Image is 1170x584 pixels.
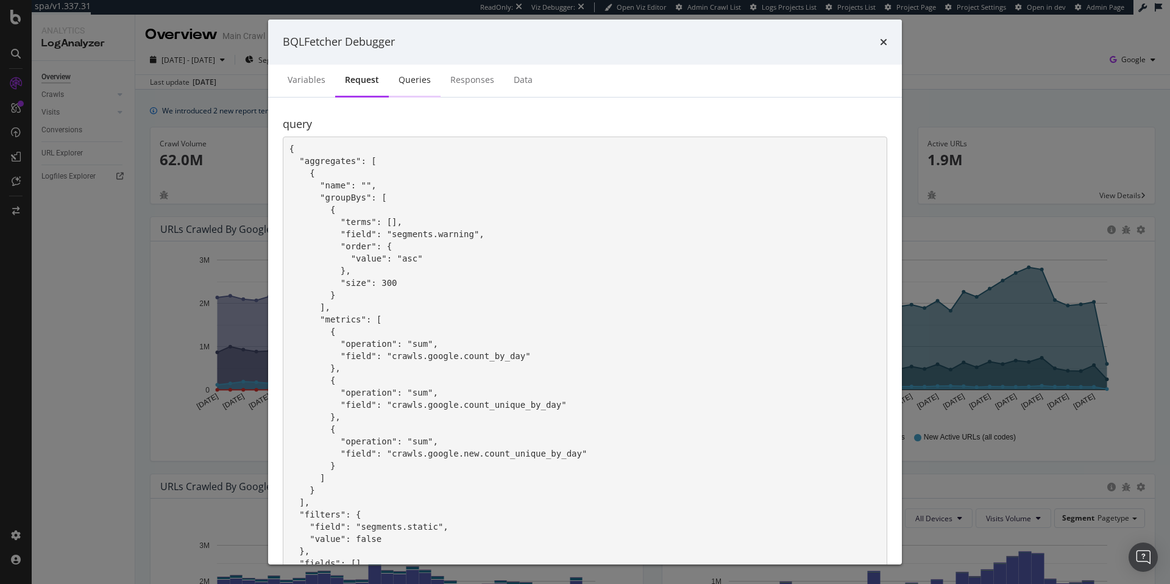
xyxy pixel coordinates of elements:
[1129,543,1158,572] div: Open Intercom Messenger
[345,74,379,86] div: Request
[288,74,325,86] div: Variables
[880,34,887,50] div: times
[283,118,887,130] h4: query
[399,74,431,86] div: Queries
[450,74,494,86] div: Responses
[283,34,395,50] div: BQLFetcher Debugger
[514,74,533,86] div: Data
[268,20,902,564] div: modal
